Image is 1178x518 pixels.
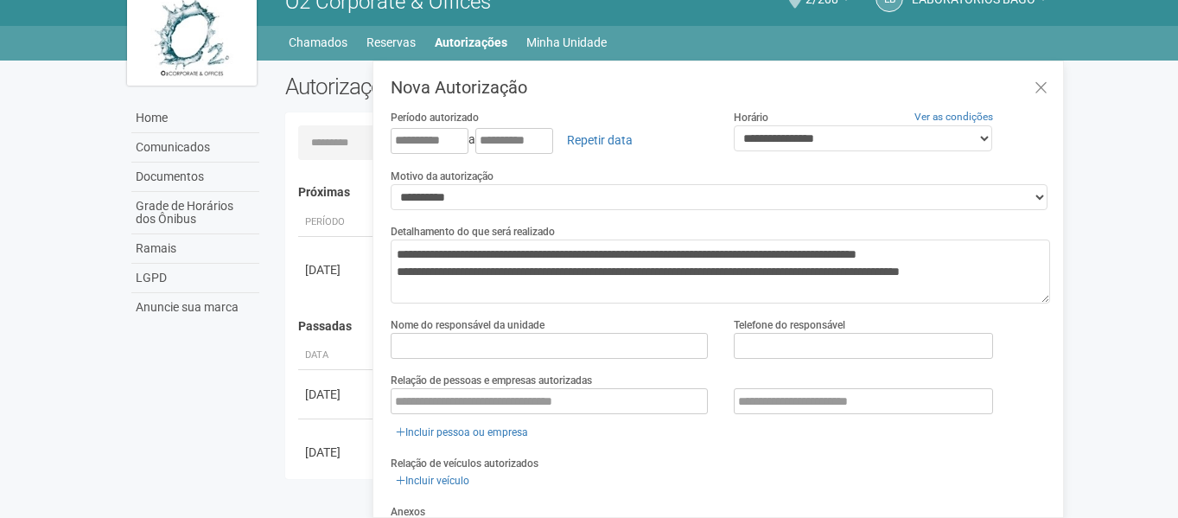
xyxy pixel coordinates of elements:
div: [DATE] [305,444,369,461]
a: LGPD [131,264,259,293]
h4: Próximas [298,186,1039,199]
h2: Autorizações [285,74,655,99]
a: Home [131,104,259,133]
a: Chamados [289,30,347,54]
th: Período [298,208,376,237]
a: Ramais [131,234,259,264]
label: Horário [734,110,768,125]
label: Nome do responsável da unidade [391,317,544,333]
div: [DATE] [305,386,369,403]
a: Incluir veículo [391,471,474,490]
a: Documentos [131,163,259,192]
th: Data [298,342,376,370]
a: Grade de Horários dos Ônibus [131,192,259,234]
a: Comunicados [131,133,259,163]
label: Relação de veículos autorizados [391,456,538,471]
label: Detalhamento do que será realizado [391,224,555,240]
div: [DATE] [305,261,369,278]
a: Reservas [366,30,416,54]
a: Repetir data [556,125,644,155]
a: Ver as condições [914,111,993,123]
a: Anuncie sua marca [131,293,259,322]
a: Minha Unidade [526,30,607,54]
a: Incluir pessoa ou empresa [391,423,533,442]
label: Motivo da autorização [391,169,493,184]
div: a [391,125,708,155]
label: Telefone do responsável [734,317,845,333]
h3: Nova Autorização [391,79,1050,96]
label: Relação de pessoas e empresas autorizadas [391,373,592,388]
label: Período autorizado [391,110,479,125]
h4: Passadas [298,320,1039,333]
a: Autorizações [435,30,507,54]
